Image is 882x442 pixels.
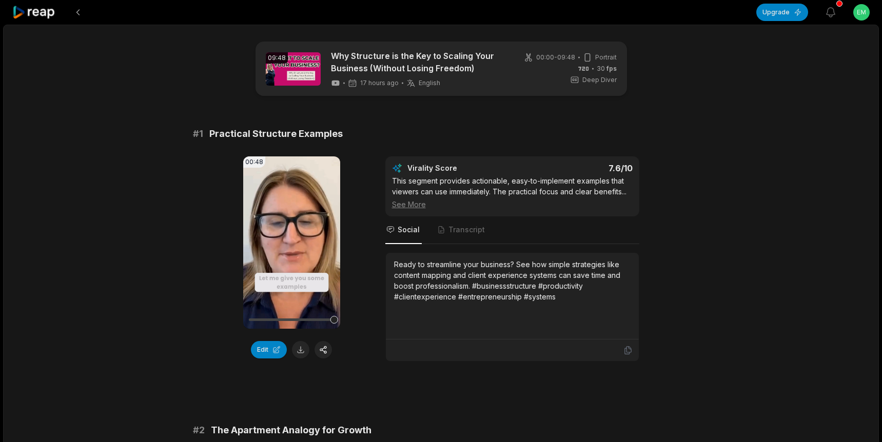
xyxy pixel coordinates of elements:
span: Portrait [595,53,617,62]
span: 17 hours ago [360,79,399,87]
nav: Tabs [385,216,639,244]
button: Edit [251,341,287,358]
span: Transcript [448,225,485,235]
button: Upgrade [756,4,808,21]
span: # 1 [193,127,203,141]
div: Ready to streamline your business? See how simple strategies like content mapping and client expe... [394,259,631,302]
span: Deep Diver [582,75,617,85]
div: 7.6 /10 [522,163,633,173]
iframe: Intercom live chat [847,407,872,432]
div: Virality Score [407,163,518,173]
div: This segment provides actionable, easy-to-implement examples that viewers can use immediately. Th... [392,175,633,210]
span: # 2 [193,423,205,437]
span: Social [398,225,420,235]
span: English [419,79,440,87]
div: See More [392,199,633,210]
video: Your browser does not support mp4 format. [243,156,340,329]
span: Practical Structure Examples [209,127,343,141]
a: Why Structure is the Key to Scaling Your Business (Without Losing Freedom) [331,50,508,74]
span: fps [606,65,617,72]
span: The Apartment Analogy for Growth [211,423,371,437]
span: 30 [597,64,617,73]
span: 00:00 - 09:48 [536,53,575,62]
